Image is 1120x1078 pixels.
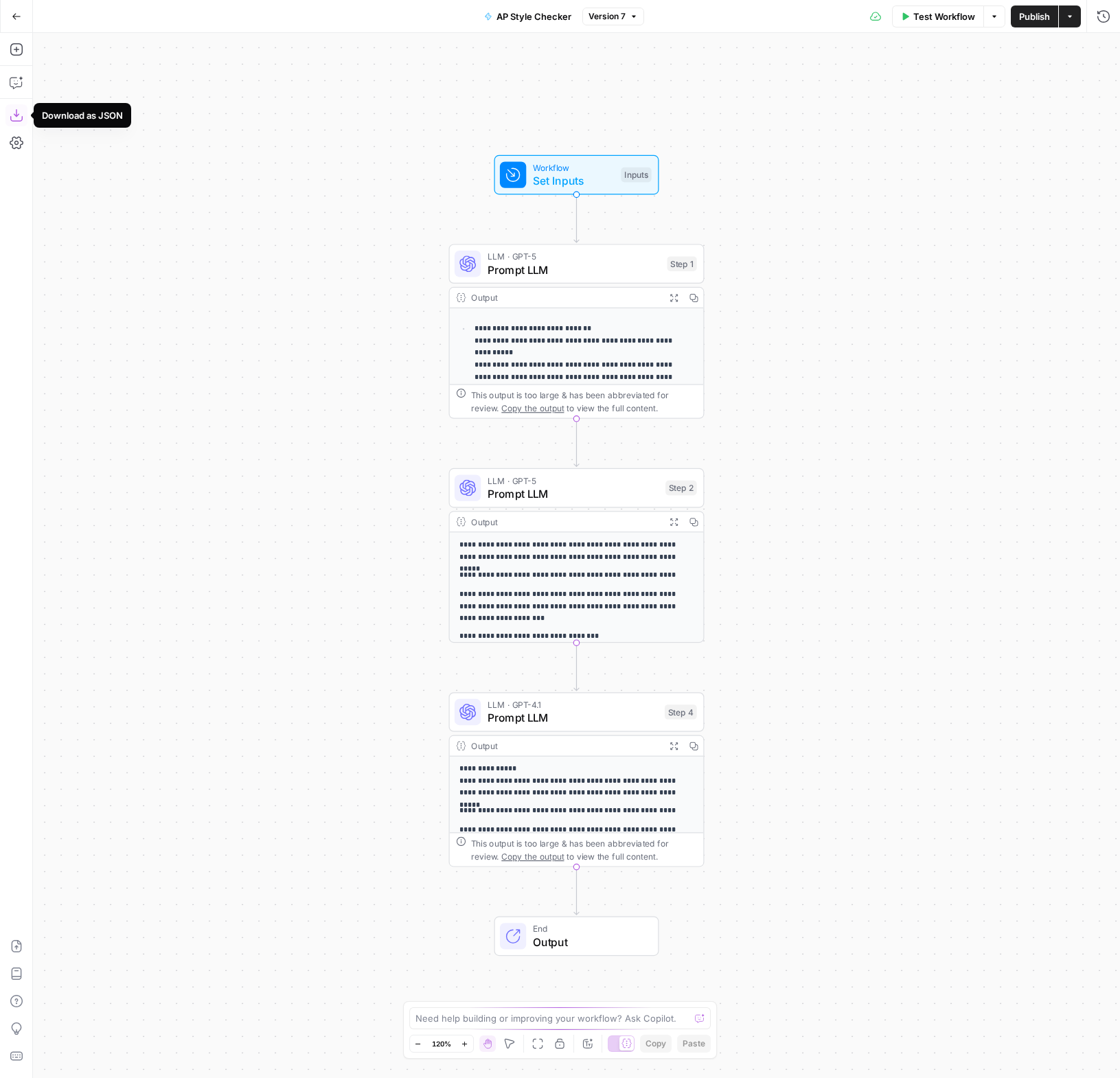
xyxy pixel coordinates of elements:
[665,481,697,496] div: Step 2
[449,917,705,956] div: EndOutput
[665,704,697,720] div: Step 4
[488,250,661,263] span: LLM · GPT-5
[471,515,659,528] div: Output
[683,1037,705,1050] span: Paste
[574,419,579,467] g: Edge from step_1 to step_2
[488,474,659,487] span: LLM · GPT-5
[640,1035,672,1053] button: Copy
[471,739,659,753] div: Output
[574,867,579,915] g: Edge from step_4 to end
[488,485,659,502] span: Prompt LLM
[471,836,697,862] div: This output is too large & has been abbreviated for review. to view the full content.
[677,1035,711,1053] button: Paste
[488,262,661,278] span: Prompt LLM
[533,934,645,950] span: Output
[533,172,615,189] span: Set Inputs
[476,5,580,27] button: AP Style Checker
[471,388,697,414] div: This output is too large & has been abbreviated for review. to view the full content.
[449,155,705,195] div: WorkflowSet InputsInputs
[533,922,645,935] span: End
[488,698,658,711] span: LLM · GPT-4.1
[42,108,123,122] div: Download as JSON
[588,10,626,23] span: Version 7
[892,5,983,27] button: Test Workflow
[574,194,579,242] g: Edge from start to step_1
[574,643,579,691] g: Edge from step_2 to step_4
[501,851,564,861] span: Copy the output
[1011,5,1058,27] button: Publish
[621,168,651,183] div: Inputs
[496,10,571,23] span: AP Style Checker
[501,403,564,413] span: Copy the output
[471,291,659,304] div: Output
[667,256,697,271] div: Step 1
[1019,10,1050,23] span: Publish
[913,10,975,23] span: Test Workflow
[645,1037,666,1050] span: Copy
[533,161,615,174] span: Workflow
[488,709,658,726] span: Prompt LLM
[432,1038,451,1049] span: 120%
[582,8,644,25] button: Version 7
